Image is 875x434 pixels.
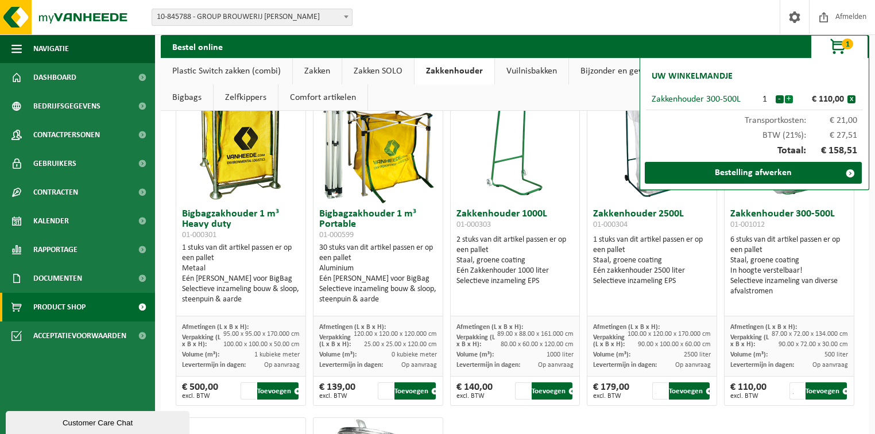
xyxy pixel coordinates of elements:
span: Verpakking (L x B x H): [456,334,495,348]
span: Dashboard [33,63,76,92]
div: 30 stuks van dit artikel passen er op een pallet [319,243,437,305]
span: Levertermijn in dagen: [456,362,520,369]
div: Eén zakkenhouder 2500 liter [593,266,711,276]
span: 89.00 x 88.00 x 161.000 cm [497,331,574,338]
span: 87.00 x 72.00 x 134.000 cm [772,331,848,338]
div: Selectieve inzameling EPS [456,276,574,286]
span: 01-000303 [456,220,491,229]
a: Comfort artikelen [278,84,367,111]
span: Contactpersonen [33,121,100,149]
button: Toevoegen [806,382,847,400]
span: Contracten [33,178,78,207]
button: Toevoegen [394,382,436,400]
h3: Zakkenhouder 2500L [593,209,711,232]
button: - [776,95,784,103]
span: Acceptatievoorwaarden [33,321,126,350]
button: Toevoegen [669,382,710,400]
span: 1 kubieke meter [254,351,300,358]
div: Transportkosten: [646,110,863,125]
span: Afmetingen (L x B x H): [730,324,797,331]
input: 1 [515,382,531,400]
input: 1 [789,382,805,400]
span: 100.00 x 120.00 x 170.000 cm [628,331,711,338]
span: 01-000304 [593,220,628,229]
h2: Uw winkelmandje [646,64,738,89]
button: Toevoegen [257,382,299,400]
img: 01-000304 [624,88,681,203]
div: Selectieve inzameling van diverse afvalstromen [730,276,848,297]
span: 2500 liter [684,351,711,358]
div: € 139,00 [319,382,355,400]
div: Metaal [182,263,300,274]
span: Afmetingen (L x B x H): [456,324,523,331]
span: 01-001012 [730,220,765,229]
div: € 110,00 [796,95,847,104]
div: 1 [754,95,775,104]
span: Op aanvraag [538,362,574,369]
div: Selectieve inzameling EPS [593,276,711,286]
span: 90.00 x 72.00 x 30.00 cm [779,341,848,348]
iframe: chat widget [6,409,192,434]
span: 120.00 x 120.00 x 120.000 cm [354,331,437,338]
span: 01-000301 [182,231,216,239]
span: Kalender [33,207,69,235]
span: 10-845788 - GROUP BROUWERIJ OMER VANDER GHINSTE [152,9,352,25]
h3: Bigbagzakhouder 1 m³ Portable [319,209,437,240]
span: Op aanvraag [675,362,711,369]
span: Product Shop [33,293,86,321]
div: € 110,00 [730,382,766,400]
span: 95.00 x 95.00 x 170.000 cm [223,331,300,338]
div: Totaal: [646,140,863,162]
div: Eén [PERSON_NAME] voor BigBag [319,274,437,284]
input: 1 [652,382,668,400]
a: Bigbags [161,84,213,111]
span: excl. BTW [730,393,766,400]
div: Staal, groene coating [730,255,848,266]
button: + [785,95,793,103]
span: Gebruikers [33,149,76,178]
a: Zakkenhouder [415,58,494,84]
span: Volume (m³): [456,351,494,358]
span: Rapportage [33,235,78,264]
span: 500 liter [824,351,848,358]
span: 100.00 x 100.00 x 50.00 cm [223,341,300,348]
span: Op aanvraag [264,362,300,369]
h3: Zakkenhouder 1000L [456,209,574,232]
div: € 500,00 [182,382,218,400]
button: x [847,95,855,103]
a: Zakken [293,58,342,84]
input: 1 [241,382,256,400]
div: 1 stuks van dit artikel passen er op een pallet [593,235,711,286]
span: Volume (m³): [182,351,219,358]
span: Levertermijn in dagen: [730,362,794,369]
div: Staal, groene coating [593,255,711,266]
img: 01-000599 [320,88,435,203]
a: Vuilnisbakken [495,58,568,84]
span: excl. BTW [456,393,493,400]
span: € 27,51 [806,131,858,140]
span: Op aanvraag [401,362,437,369]
span: 10-845788 - GROUP BROUWERIJ OMER VANDER GHINSTE [152,9,353,26]
span: Levertermijn in dagen: [593,362,657,369]
span: 90.00 x 100.00 x 60.00 cm [638,341,711,348]
div: Eén [PERSON_NAME] voor BigBag [182,274,300,284]
span: excl. BTW [319,393,355,400]
span: Levertermijn in dagen: [319,362,383,369]
span: € 21,00 [806,116,858,125]
span: 80.00 x 60.00 x 120.00 cm [501,341,574,348]
div: Aluminium [319,263,437,274]
span: Volume (m³): [730,351,768,358]
span: Documenten [33,264,82,293]
span: Verpakking (L x B x H): [593,334,625,348]
a: Zelfkippers [214,84,278,111]
span: 25.00 x 25.00 x 120.00 cm [364,341,437,348]
span: Afmetingen (L x B x H): [593,324,660,331]
div: Eén Zakkenhouder 1000 liter [456,266,574,276]
span: 1000 liter [547,351,574,358]
div: € 140,00 [456,382,493,400]
span: Levertermijn in dagen: [182,362,246,369]
img: 01-000301 [183,88,298,203]
span: € 158,51 [806,146,858,156]
input: 1 [378,382,393,400]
